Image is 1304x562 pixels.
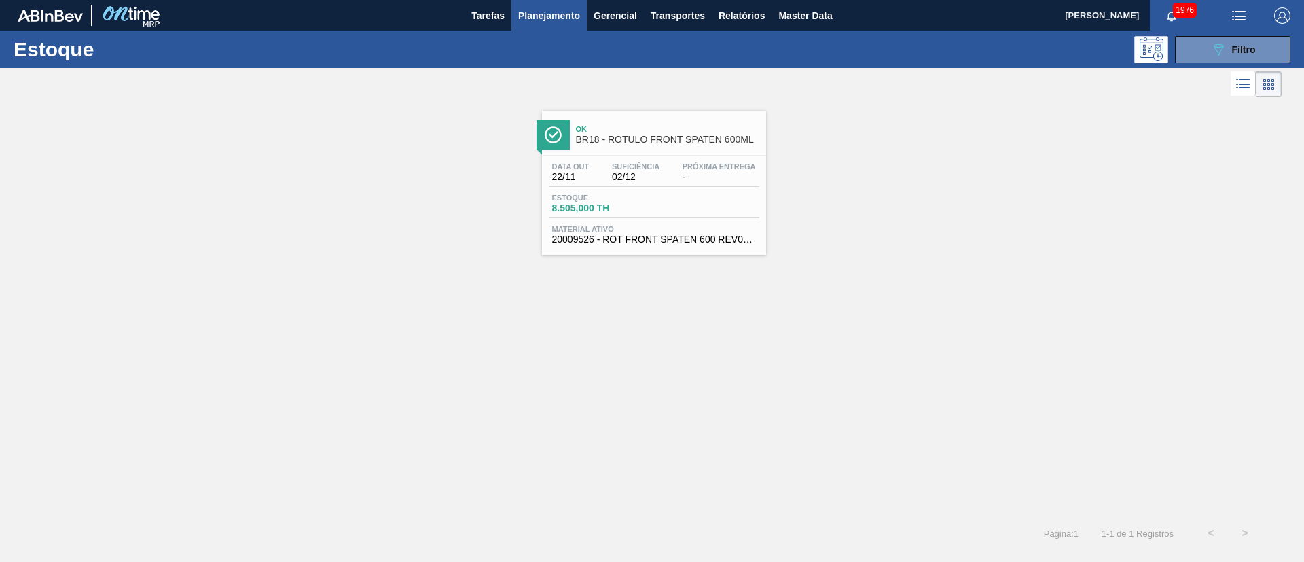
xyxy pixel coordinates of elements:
span: Gerencial [594,7,637,24]
span: Planejamento [518,7,580,24]
span: 02/12 [612,172,659,182]
img: userActions [1231,7,1247,24]
span: Transportes [651,7,705,24]
button: Filtro [1175,36,1290,63]
button: Notificações [1150,6,1193,25]
span: 8.505,000 TH [552,203,647,213]
a: ÍconeOkBR18 - RÓTULO FRONT SPATEN 600MLData out22/11Suficiência02/12Próxima Entrega-Estoque8.505,... [532,101,773,255]
div: Visão em Cards [1256,71,1282,97]
span: 1 - 1 de 1 Registros [1099,529,1174,539]
span: Material ativo [552,225,756,233]
img: TNhmsLtSVTkK8tSr43FrP2fwEKptu5GPRR3wAAAABJRU5ErkJggg== [18,10,83,22]
span: Página : 1 [1044,529,1079,539]
span: Relatórios [719,7,765,24]
img: Logout [1274,7,1290,24]
h1: Estoque [14,41,217,57]
span: Estoque [552,194,647,202]
span: Filtro [1232,44,1256,55]
span: Suficiência [612,162,659,171]
span: Master Data [778,7,832,24]
span: 20009526 - ROT FRONT SPATEN 600 REV02 CX27MIL [552,234,756,245]
div: Pogramando: nenhum usuário selecionado [1134,36,1168,63]
span: 22/11 [552,172,590,182]
button: > [1228,516,1262,550]
span: 1976 [1173,3,1197,18]
img: Ícone [545,126,562,143]
span: Data out [552,162,590,171]
span: Tarefas [471,7,505,24]
span: - [683,172,756,182]
span: BR18 - RÓTULO FRONT SPATEN 600ML [576,135,759,145]
span: Próxima Entrega [683,162,756,171]
div: Visão em Lista [1231,71,1256,97]
span: Ok [576,125,759,133]
button: < [1194,516,1228,550]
